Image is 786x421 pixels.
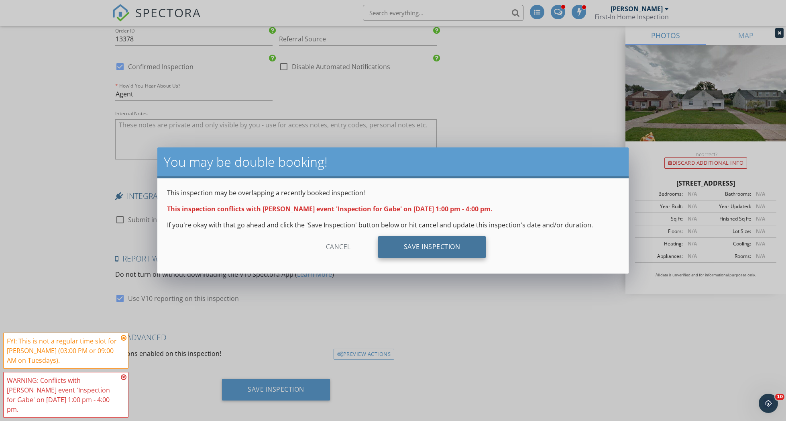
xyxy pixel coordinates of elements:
iframe: Intercom live chat [759,394,778,413]
div: Save Inspection [378,236,486,258]
span: 10 [775,394,784,400]
strong: This inspection conflicts with [PERSON_NAME] event 'Inspection for Gabe' on [DATE] 1:00 pm - 4:00... [167,204,493,213]
div: FYI: This is not a regular time slot for [PERSON_NAME] (03:00 PM or 09:00 AM on Tuesdays). [7,336,118,365]
h2: You may be double booking! [164,154,623,170]
p: This inspection may be overlapping a recently booked inspection! [167,188,619,198]
p: If you're okay with that go ahead and click the 'Save Inspection' button below or hit cancel and ... [167,220,619,230]
div: Cancel [300,236,377,258]
div: WARNING: Conflicts with [PERSON_NAME] event 'Inspection for Gabe' on [DATE] 1:00 pm - 4:00 pm. [7,376,118,414]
